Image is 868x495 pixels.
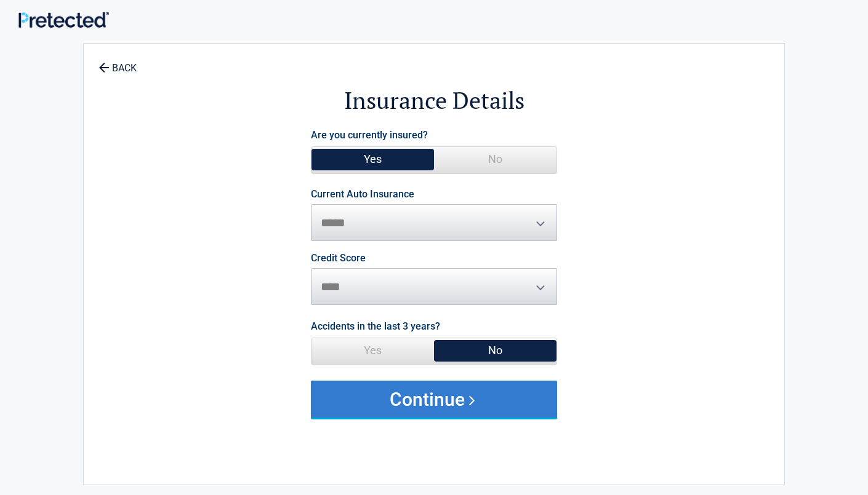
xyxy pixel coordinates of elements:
img: Main Logo [18,12,109,28]
a: BACK [96,52,139,73]
span: Yes [311,338,434,363]
button: Continue [311,381,557,418]
span: Yes [311,147,434,172]
label: Current Auto Insurance [311,189,414,199]
label: Accidents in the last 3 years? [311,318,440,335]
span: No [434,338,557,363]
label: Credit Score [311,253,366,263]
label: Are you currently insured? [311,127,428,143]
span: No [434,147,557,172]
h2: Insurance Details [151,85,717,116]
